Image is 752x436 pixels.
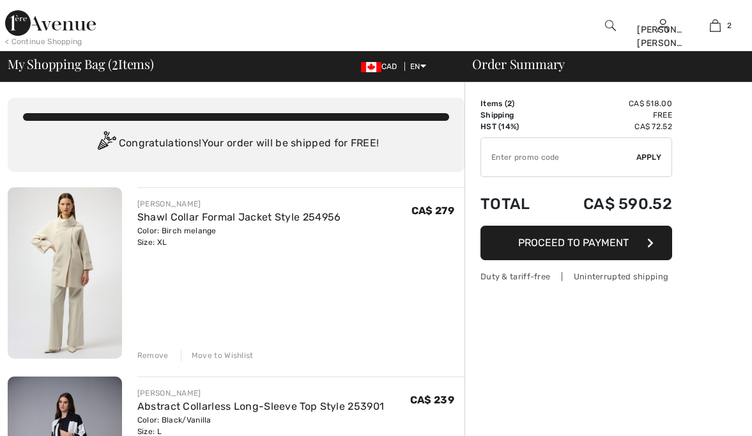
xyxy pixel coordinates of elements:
[361,62,403,71] span: CAD
[549,121,672,132] td: CA$ 72.52
[549,109,672,121] td: Free
[549,182,672,226] td: CA$ 590.52
[411,205,454,217] span: CA$ 279
[23,131,449,157] div: Congratulations! Your order will be shipped for FREE!
[137,387,384,399] div: [PERSON_NAME]
[137,400,384,412] a: Abstract Collarless Long-Sleeve Top Style 253901
[518,237,629,249] span: Proceed to Payment
[137,198,341,210] div: [PERSON_NAME]
[507,99,512,108] span: 2
[93,131,119,157] img: Congratulation2.svg
[480,98,549,109] td: Items ( )
[137,211,341,223] a: Shawl Collar Formal Jacket Style 254956
[410,62,426,71] span: EN
[480,226,672,260] button: Proceed to Payment
[480,270,672,283] div: Duty & tariff-free | Uninterrupted shipping
[657,18,668,33] img: My Info
[657,19,668,31] a: Sign In
[137,350,169,361] div: Remove
[410,394,454,406] span: CA$ 239
[690,18,741,33] a: 2
[480,109,549,121] td: Shipping
[457,58,744,70] div: Order Summary
[637,23,688,50] div: [PERSON_NAME] [PERSON_NAME]
[181,350,254,361] div: Move to Wishlist
[480,121,549,132] td: HST (14%)
[137,225,341,248] div: Color: Birch melange Size: XL
[605,18,616,33] img: search the website
[8,187,122,359] img: Shawl Collar Formal Jacket Style 254956
[636,152,662,163] span: Apply
[5,10,96,36] img: 1ère Avenue
[480,182,549,226] td: Total
[8,58,154,70] span: My Shopping Bag ( Items)
[710,18,721,33] img: My Bag
[481,138,636,176] input: Promo code
[5,36,82,47] div: < Continue Shopping
[727,20,732,31] span: 2
[361,62,381,72] img: Canadian Dollar
[112,54,118,71] span: 2
[549,98,672,109] td: CA$ 518.00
